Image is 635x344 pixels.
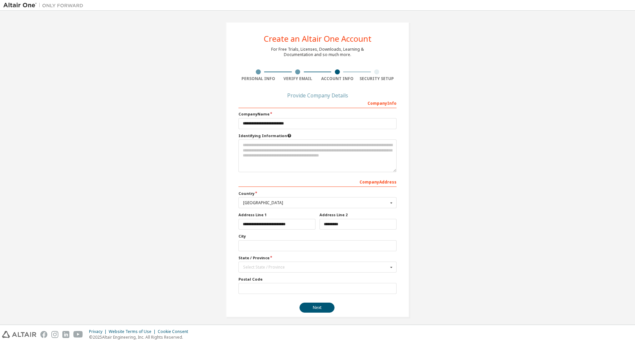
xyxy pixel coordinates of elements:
img: linkedin.svg [62,331,69,338]
img: altair_logo.svg [2,331,36,338]
label: City [238,234,397,239]
div: Verify Email [278,76,318,81]
img: Altair One [3,2,87,9]
div: Create an Altair One Account [264,35,372,43]
label: Company Name [238,111,397,117]
div: Privacy [89,329,109,334]
div: [GEOGRAPHIC_DATA] [243,201,388,205]
div: Company Address [238,176,397,187]
label: Country [238,191,397,196]
p: © 2025 Altair Engineering, Inc. All Rights Reserved. [89,334,192,340]
div: Provide Company Details [238,93,397,97]
label: State / Province [238,255,397,261]
div: Select State / Province [243,265,388,269]
div: Security Setup [357,76,397,81]
div: Account Info [317,76,357,81]
div: Company Info [238,97,397,108]
div: Personal Info [238,76,278,81]
img: instagram.svg [51,331,58,338]
img: youtube.svg [73,331,83,338]
label: Address Line 2 [320,212,397,218]
label: Postal Code [238,277,397,282]
div: Website Terms of Use [109,329,158,334]
div: Cookie Consent [158,329,192,334]
div: For Free Trials, Licenses, Downloads, Learning & Documentation and so much more. [271,47,364,57]
label: Please provide any information that will help our support team identify your company. Email and n... [238,133,397,138]
label: Address Line 1 [238,212,315,218]
button: Next [299,303,335,313]
img: facebook.svg [40,331,47,338]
